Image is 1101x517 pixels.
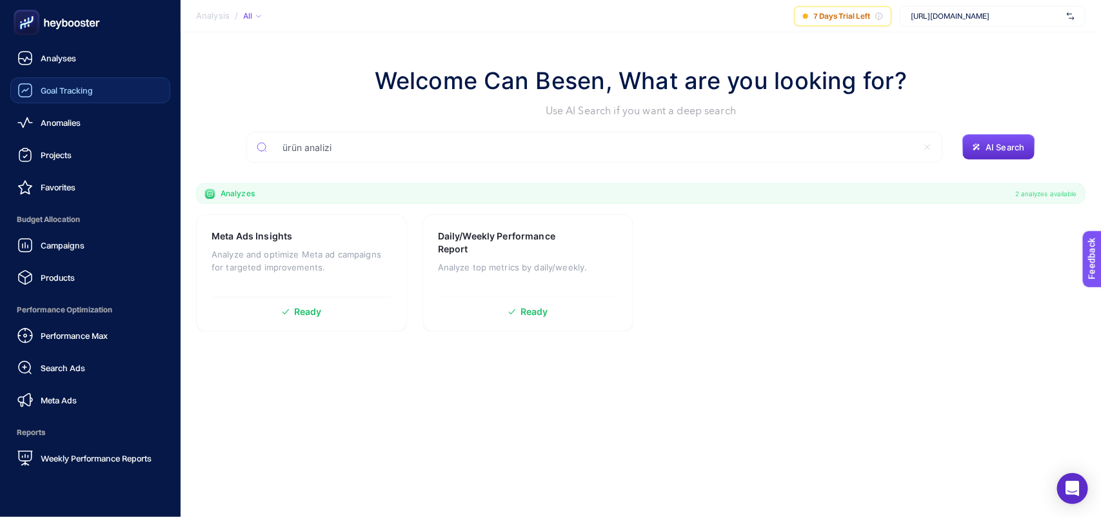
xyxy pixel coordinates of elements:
a: Meta Ads InsightsAnalyze and optimize Meta ad campaigns for targeted improvements.Ready [196,214,407,332]
span: Performance Optimization [10,297,170,323]
span: Products [41,272,75,283]
a: Goal Tracking [10,77,170,103]
button: AI Search [962,134,1035,160]
span: Projects [41,150,72,160]
span: 7 Days Trial Left [813,11,870,21]
span: Goal Tracking [41,85,93,96]
span: Ready [294,307,322,316]
span: Campaigns [41,240,84,250]
span: Feedback [8,4,49,14]
img: svg%3e [1067,10,1075,23]
div: Open Intercom Messenger [1057,473,1088,504]
a: Campaigns [10,232,170,258]
span: Performance Max [41,330,108,341]
h1: Welcome Can Besen, What are you looking for? [375,63,908,98]
p: Analyze and optimize Meta ad campaigns for targeted improvements. [212,248,392,274]
span: Analyses [41,53,76,63]
span: Analysis [196,11,230,21]
a: Meta Ads [10,387,170,413]
p: Use AI Search if you want a deep search [375,103,908,119]
a: Anomalies [10,110,170,136]
span: Analyzes [221,188,255,199]
input: Search [272,129,917,165]
p: Analyze top metrics by daily/weekly. [438,261,618,274]
span: 2 analyzes available [1015,188,1077,199]
a: Weekly Performance Reports [10,445,170,471]
div: All [243,11,261,21]
h3: Daily/Weekly Performance Report [438,230,577,256]
a: Products [10,265,170,290]
a: Search Ads [10,355,170,381]
a: Daily/Weekly Performance ReportAnalyze top metrics by daily/weekly.Ready [422,214,633,332]
span: AI Search [986,142,1024,152]
span: Search Ads [41,363,85,373]
span: Weekly Performance Reports [41,453,152,463]
span: [URL][DOMAIN_NAME] [911,11,1062,21]
span: / [235,10,238,21]
a: Projects [10,142,170,168]
h3: Meta Ads Insights [212,230,292,243]
a: Favorites [10,174,170,200]
a: Performance Max [10,323,170,349]
span: Budget Allocation [10,207,170,232]
span: Ready [521,307,548,316]
span: Reports [10,420,170,445]
span: Meta Ads [41,395,77,405]
span: Favorites [41,182,75,192]
a: Analyses [10,45,170,71]
span: Anomalies [41,117,81,128]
